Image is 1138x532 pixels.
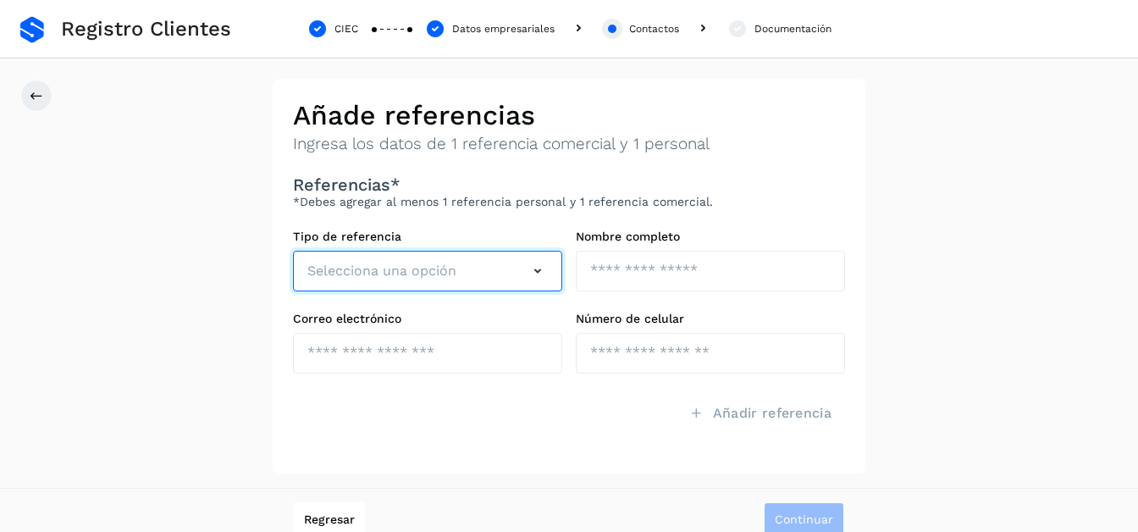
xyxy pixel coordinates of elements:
[293,230,562,244] label: Tipo de referencia
[576,230,845,244] label: Nombre completo
[713,404,831,423] span: Añadir referencia
[676,394,845,433] button: Añadir referencia
[754,21,831,36] div: Documentación
[293,175,845,195] h3: Referencias*
[304,513,355,525] span: Regresar
[334,21,358,36] div: CIEC
[307,261,456,281] span: Selecciona una opción
[293,195,845,209] p: *Debes agregar al menos 1 referencia personal y 1 referencia comercial.
[629,21,679,36] div: Contactos
[775,513,833,525] span: Continuar
[452,21,555,36] div: Datos empresariales
[576,312,845,326] label: Número de celular
[293,312,562,326] label: Correo electrónico
[293,99,845,131] h2: Añade referencias
[293,135,845,154] p: Ingresa los datos de 1 referencia comercial y 1 personal
[61,17,231,42] span: Registro Clientes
